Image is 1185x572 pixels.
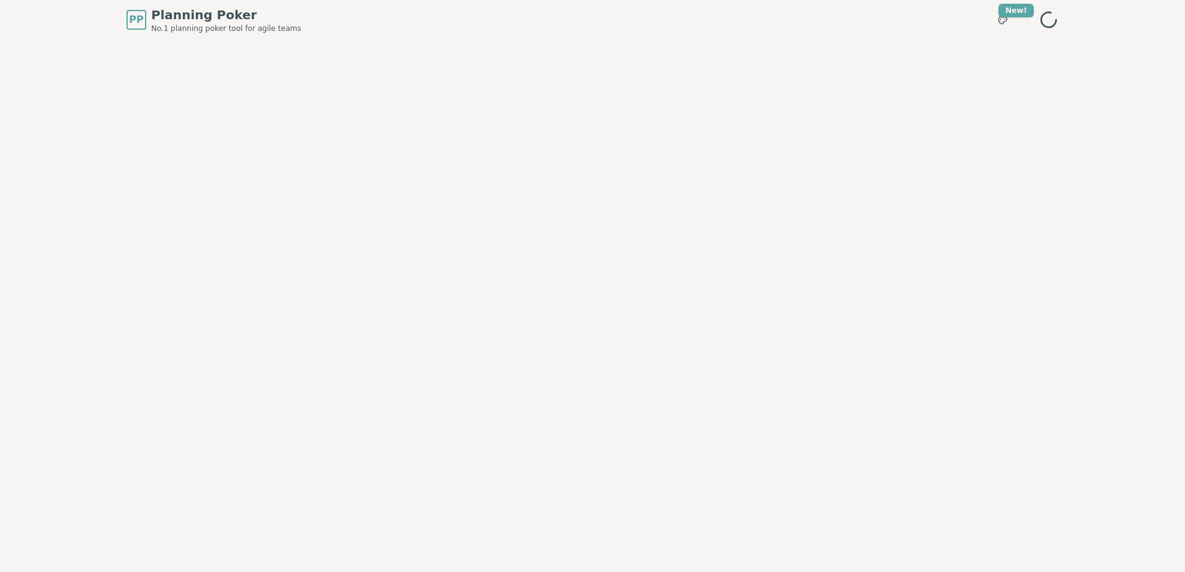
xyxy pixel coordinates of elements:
span: No.1 planning poker tool for agile teams [151,24,301,33]
a: PPPlanning PokerNo.1 planning poker tool for agile teams [126,6,301,33]
button: New! [992,9,1014,31]
span: PP [129,12,143,27]
div: New! [998,4,1034,17]
span: Planning Poker [151,6,301,24]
